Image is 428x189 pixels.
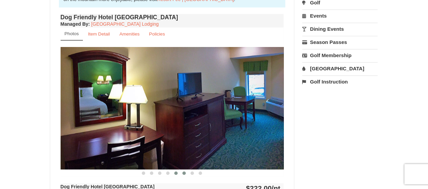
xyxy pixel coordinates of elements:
[302,9,378,22] a: Events
[119,31,140,37] small: Amenities
[91,21,159,27] a: [GEOGRAPHIC_DATA] Lodging
[61,14,284,21] h4: Dog Friendly Hotel [GEOGRAPHIC_DATA]
[302,49,378,62] a: Golf Membership
[302,62,378,75] a: [GEOGRAPHIC_DATA]
[61,21,90,27] strong: :
[61,21,88,27] span: Managed By
[302,75,378,88] a: Golf Instruction
[302,36,378,48] a: Season Passes
[88,31,110,37] small: Item Detail
[115,27,144,41] a: Amenities
[302,23,378,35] a: Dining Events
[61,27,83,41] a: Photos
[144,27,169,41] a: Policies
[84,27,114,41] a: Item Detail
[65,31,79,36] small: Photos
[149,31,165,37] small: Policies
[61,47,284,169] img: 18876286-39-50e6e3c6.jpg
